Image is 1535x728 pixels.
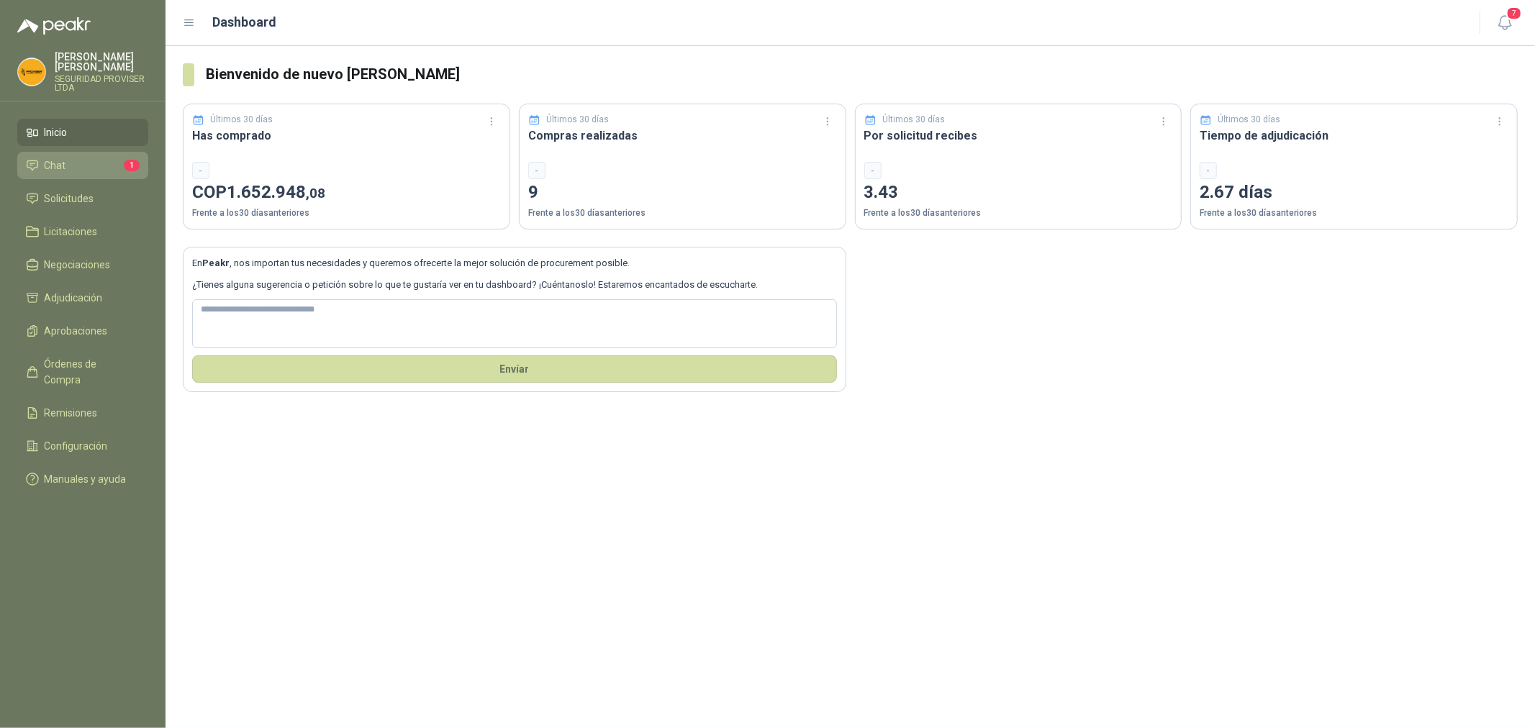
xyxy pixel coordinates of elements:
[192,206,501,220] p: Frente a los 30 días anteriores
[124,160,140,171] span: 1
[1200,162,1217,179] div: -
[17,432,148,460] a: Configuración
[17,251,148,278] a: Negociaciones
[528,162,545,179] div: -
[192,127,501,145] h3: Has comprado
[864,206,1173,220] p: Frente a los 30 días anteriores
[17,185,148,212] a: Solicitudes
[528,179,837,206] p: 9
[1200,206,1508,220] p: Frente a los 30 días anteriores
[528,127,837,145] h3: Compras realizadas
[192,278,837,292] p: ¿Tienes alguna sugerencia o petición sobre lo que te gustaría ver en tu dashboard? ¡Cuéntanoslo! ...
[1200,179,1508,206] p: 2.67 días
[864,127,1173,145] h3: Por solicitud recibes
[18,58,45,86] img: Company Logo
[1506,6,1522,20] span: 7
[45,224,98,240] span: Licitaciones
[45,438,108,454] span: Configuración
[17,350,148,393] a: Órdenes de Compra
[17,119,148,146] a: Inicio
[1200,127,1508,145] h3: Tiempo de adjudicación
[45,158,66,173] span: Chat
[192,179,501,206] p: COP
[227,182,325,202] span: 1.652.948
[882,113,945,127] p: Últimos 30 días
[17,465,148,493] a: Manuales y ayuda
[192,162,209,179] div: -
[1492,10,1518,36] button: 7
[55,52,148,72] p: [PERSON_NAME] [PERSON_NAME]
[192,256,837,270] p: En , nos importan tus necesidades y queremos ofrecerte la mejor solución de procurement posible.
[17,284,148,311] a: Adjudicación
[546,113,609,127] p: Últimos 30 días
[45,356,135,388] span: Órdenes de Compra
[45,323,108,339] span: Aprobaciones
[213,12,277,32] h1: Dashboard
[192,355,837,383] button: Envíar
[206,63,1518,86] h3: Bienvenido de nuevo [PERSON_NAME]
[528,206,837,220] p: Frente a los 30 días anteriores
[45,471,127,487] span: Manuales y ayuda
[211,113,273,127] p: Últimos 30 días
[45,257,111,273] span: Negociaciones
[17,218,148,245] a: Licitaciones
[45,290,103,306] span: Adjudicación
[864,179,1173,206] p: 3.43
[17,317,148,345] a: Aprobaciones
[17,399,148,427] a: Remisiones
[17,17,91,35] img: Logo peakr
[55,75,148,92] p: SEGURIDAD PROVISER LTDA
[306,185,325,201] span: ,08
[864,162,882,179] div: -
[202,258,230,268] b: Peakr
[17,152,148,179] a: Chat1
[1218,113,1281,127] p: Últimos 30 días
[45,191,94,206] span: Solicitudes
[45,405,98,421] span: Remisiones
[45,124,68,140] span: Inicio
